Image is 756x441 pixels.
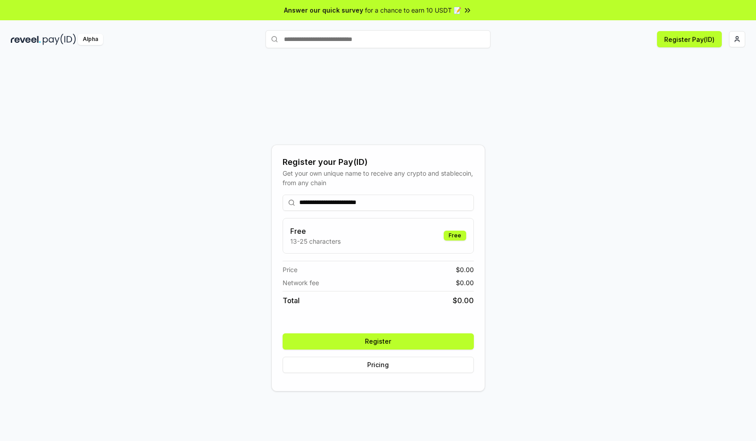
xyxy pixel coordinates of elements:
span: $ 0.00 [456,265,474,274]
img: pay_id [43,34,76,45]
span: for a chance to earn 10 USDT 📝 [365,5,461,15]
h3: Free [290,226,341,236]
button: Pricing [283,357,474,373]
div: Register your Pay(ID) [283,156,474,168]
span: $ 0.00 [456,278,474,287]
div: Alpha [78,34,103,45]
div: Get your own unique name to receive any crypto and stablecoin, from any chain [283,168,474,187]
span: Total [283,295,300,306]
span: $ 0.00 [453,295,474,306]
span: Answer our quick survey [284,5,363,15]
div: Free [444,231,466,241]
button: Register [283,333,474,350]
img: reveel_dark [11,34,41,45]
span: Network fee [283,278,319,287]
span: Price [283,265,297,274]
p: 13-25 characters [290,236,341,246]
button: Register Pay(ID) [657,31,722,47]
